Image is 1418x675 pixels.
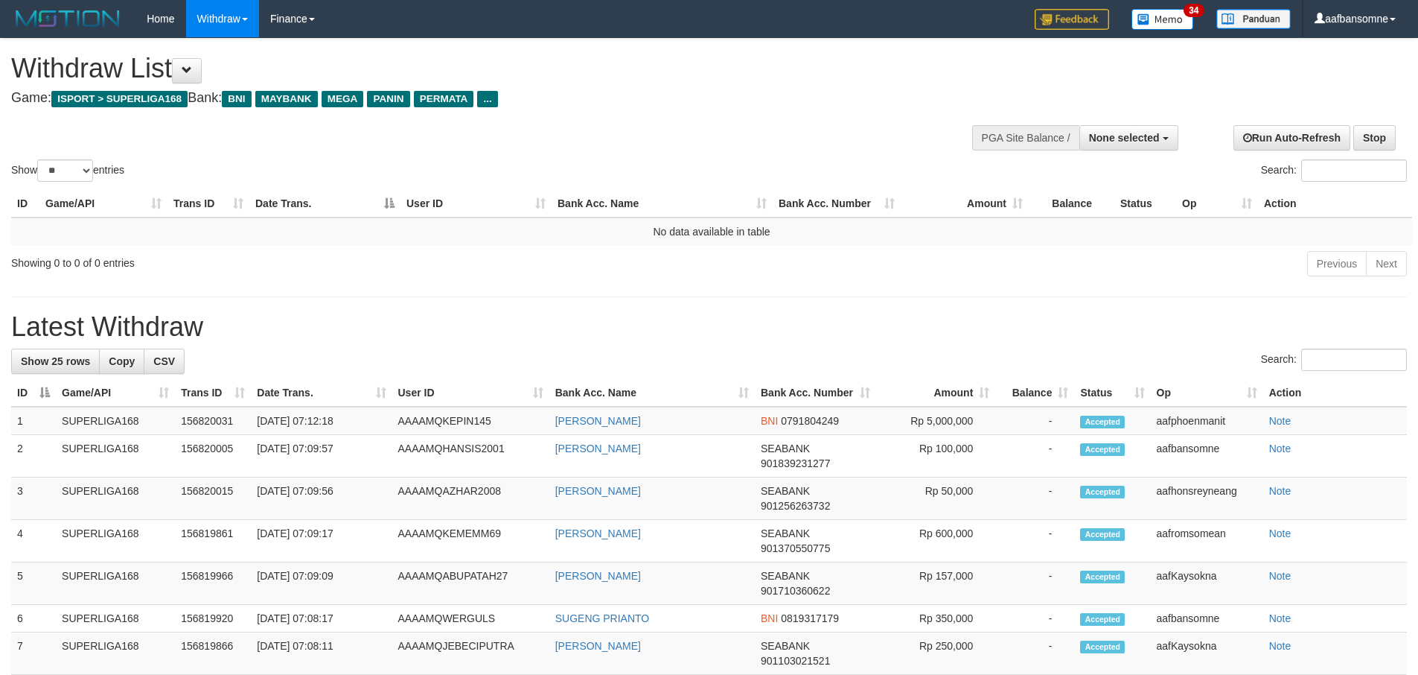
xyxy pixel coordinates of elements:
div: Showing 0 to 0 of 0 entries [11,250,580,270]
a: Copy [99,349,144,374]
span: BNI [761,612,778,624]
td: aafbansomne [1151,605,1263,633]
th: User ID: activate to sort column ascending [400,190,552,218]
td: Rp 157,000 [876,562,995,605]
th: Bank Acc. Number: activate to sort column ascending [755,379,876,407]
th: Trans ID: activate to sort column ascending [175,379,251,407]
th: Action [1258,190,1412,218]
th: ID [11,190,39,218]
td: [DATE] 07:09:17 [251,520,392,562]
div: PGA Site Balance / [972,125,1079,150]
span: SEABANK [761,485,810,497]
a: Show 25 rows [11,349,100,374]
span: SEABANK [761,640,810,652]
span: Copy [109,355,135,367]
span: Accepted [1080,443,1125,456]
td: [DATE] 07:08:17 [251,605,392,633]
td: AAAAMQKEMEMM69 [392,520,549,562]
td: AAAAMQHANSIS2001 [392,435,549,478]
td: 156819866 [175,633,251,675]
td: Rp 5,000,000 [876,407,995,435]
td: 2 [11,435,56,478]
span: CSV [153,355,175,367]
td: SUPERLIGA168 [56,435,175,478]
a: [PERSON_NAME] [555,527,641,539]
td: 156819920 [175,605,251,633]
label: Show entries [11,159,124,182]
span: Copy 901103021521 to clipboard [761,655,830,667]
a: SUGENG PRIANTO [555,612,650,624]
label: Search: [1261,349,1407,371]
a: Stop [1353,125,1396,150]
td: aafphoenmanit [1151,407,1263,435]
td: - [995,407,1074,435]
a: CSV [144,349,185,374]
span: BNI [222,91,251,107]
a: Next [1366,251,1407,276]
td: AAAAMQAZHAR2008 [392,478,549,520]
span: Accepted [1080,486,1125,498]
td: - [995,478,1074,520]
span: Accepted [1080,613,1125,626]
td: aafKaysokna [1151,562,1263,605]
span: Accepted [1080,571,1125,583]
a: [PERSON_NAME] [555,415,641,427]
td: AAAAMQABUPATAH27 [392,562,549,605]
td: [DATE] 07:09:56 [251,478,392,520]
img: Feedback.jpg [1035,9,1109,30]
span: Accepted [1080,528,1125,541]
td: AAAAMQKEPIN145 [392,407,549,435]
span: Copy 0819317179 to clipboard [781,612,839,624]
input: Search: [1301,349,1407,371]
a: Previous [1307,251,1367,276]
span: ... [477,91,497,107]
th: Bank Acc. Number: activate to sort column ascending [773,190,901,218]
th: Bank Acc. Name: activate to sort column ascending [549,379,755,407]
a: Note [1269,443,1291,454]
td: - [995,435,1074,478]
th: Status [1114,190,1176,218]
a: Note [1269,640,1291,652]
th: Game/API: activate to sort column ascending [39,190,167,218]
td: aafromsomean [1151,520,1263,562]
th: Game/API: activate to sort column ascending [56,379,175,407]
th: Amount: activate to sort column ascending [876,379,995,407]
th: ID: activate to sort column descending [11,379,56,407]
th: Date Trans.: activate to sort column descending [249,190,400,218]
td: 156820031 [175,407,251,435]
th: Op: activate to sort column ascending [1176,190,1258,218]
td: 156819861 [175,520,251,562]
td: No data available in table [11,218,1412,245]
img: MOTION_logo.png [11,7,124,30]
span: Copy 0791804249 to clipboard [781,415,839,427]
td: SUPERLIGA168 [56,605,175,633]
h1: Withdraw List [11,54,930,83]
td: [DATE] 07:09:57 [251,435,392,478]
td: Rp 350,000 [876,605,995,633]
th: Status: activate to sort column ascending [1074,379,1150,407]
span: Accepted [1080,641,1125,653]
th: Bank Acc. Name: activate to sort column ascending [552,190,773,218]
a: [PERSON_NAME] [555,640,641,652]
a: Note [1269,485,1291,497]
td: aafbansomne [1151,435,1263,478]
td: SUPERLIGA168 [56,478,175,520]
span: Copy 901370550775 to clipboard [761,542,830,554]
span: Accepted [1080,416,1125,428]
td: [DATE] 07:09:09 [251,562,392,605]
span: SEABANK [761,443,810,454]
a: Note [1269,527,1291,539]
a: Run Auto-Refresh [1233,125,1350,150]
th: Amount: activate to sort column ascending [901,190,1029,218]
span: ISPORT > SUPERLIGA168 [51,91,188,107]
span: Copy 901256263732 to clipboard [761,500,830,512]
td: SUPERLIGA168 [56,562,175,605]
td: 156819966 [175,562,251,605]
a: Note [1269,612,1291,624]
td: [DATE] 07:12:18 [251,407,392,435]
td: - [995,633,1074,675]
button: None selected [1079,125,1178,150]
td: - [995,562,1074,605]
span: None selected [1089,132,1160,144]
td: SUPERLIGA168 [56,633,175,675]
